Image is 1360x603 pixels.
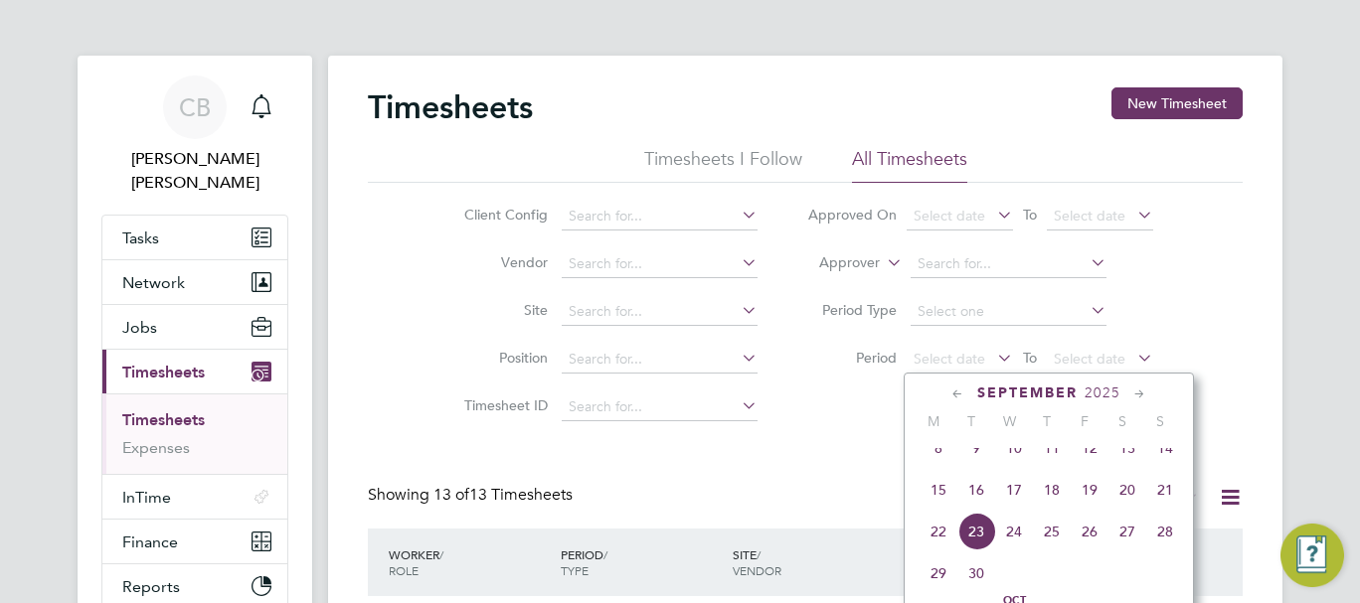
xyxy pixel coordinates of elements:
[102,475,287,519] button: InTime
[1028,412,1066,430] span: T
[1033,429,1071,467] span: 11
[644,147,802,183] li: Timesheets I Follow
[102,393,287,474] div: Timesheets
[957,513,995,550] span: 23
[977,384,1078,401] span: September
[433,485,573,505] span: 13 Timesheets
[995,513,1033,550] span: 24
[101,75,288,195] a: CB[PERSON_NAME] [PERSON_NAME]
[733,562,781,578] span: VENDOR
[101,147,288,195] span: Connor Batty
[1146,513,1184,550] span: 28
[122,318,157,337] span: Jobs
[122,273,185,292] span: Network
[102,216,287,259] a: Tasks
[122,532,178,551] span: Finance
[562,250,758,278] input: Search for...
[1146,429,1184,467] span: 14
[458,253,548,271] label: Vendor
[807,301,897,319] label: Period Type
[1017,345,1043,371] span: To
[995,429,1033,467] span: 10
[179,94,211,120] span: CB
[562,393,758,421] input: Search for...
[458,301,548,319] label: Site
[952,412,990,430] span: T
[914,350,985,368] span: Select date
[1033,513,1071,550] span: 25
[914,207,985,225] span: Select date
[957,554,995,592] span: 30
[122,488,171,507] span: InTime
[102,520,287,563] button: Finance
[957,429,995,467] span: 9
[603,546,607,562] span: /
[1085,488,1199,508] label: Submitted
[433,485,469,505] span: 13 of
[911,298,1106,326] input: Select one
[1108,429,1146,467] span: 13
[911,250,1106,278] input: Search for...
[790,253,880,273] label: Approver
[562,346,758,374] input: Search for...
[122,228,159,247] span: Tasks
[1033,471,1071,509] span: 18
[458,349,548,367] label: Position
[1280,524,1344,587] button: Engage Resource Center
[1054,350,1125,368] span: Select date
[389,562,419,578] span: ROLE
[1108,471,1146,509] span: 20
[368,485,577,506] div: Showing
[562,203,758,230] input: Search for...
[920,554,957,592] span: 29
[368,87,533,127] h2: Timesheets
[102,260,287,304] button: Network
[1146,471,1184,509] span: 21
[1108,513,1146,550] span: 27
[1141,412,1179,430] span: S
[458,396,548,414] label: Timesheet ID
[915,412,952,430] span: M
[807,349,897,367] label: Period
[995,471,1033,509] span: 17
[1071,513,1108,550] span: 26
[807,206,897,224] label: Approved On
[1066,412,1104,430] span: F
[957,471,995,509] span: 16
[990,412,1028,430] span: W
[920,429,957,467] span: 8
[1111,87,1243,119] button: New Timesheet
[122,577,180,596] span: Reports
[728,536,900,588] div: SITE
[384,536,556,588] div: WORKER
[920,513,957,550] span: 22
[102,350,287,393] button: Timesheets
[562,298,758,326] input: Search for...
[122,438,190,457] a: Expenses
[1017,202,1043,227] span: To
[122,363,205,381] span: Timesheets
[561,562,589,578] span: TYPE
[102,305,287,349] button: Jobs
[1071,471,1108,509] span: 19
[1085,384,1120,401] span: 2025
[757,546,761,562] span: /
[920,471,957,509] span: 15
[122,410,205,429] a: Timesheets
[1071,429,1108,467] span: 12
[1054,207,1125,225] span: Select date
[458,206,548,224] label: Client Config
[439,546,443,562] span: /
[556,536,728,588] div: PERIOD
[1104,412,1141,430] span: S
[852,147,967,183] li: All Timesheets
